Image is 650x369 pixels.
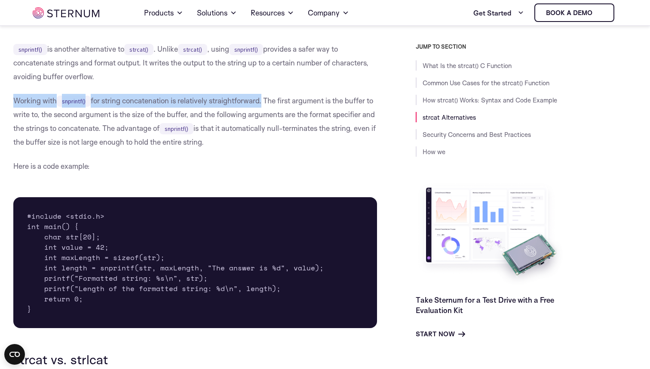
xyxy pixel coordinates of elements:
[423,148,445,156] a: How we
[159,123,193,134] code: snprintf()
[13,44,47,55] code: snprintf()
[13,159,377,173] p: Here is a code example:
[144,1,183,25] a: Products
[229,44,263,55] code: snprintf()
[416,295,554,315] a: Take Sternum for a Test Drive with a Free Evaluation Kit
[416,181,566,288] img: Take Sternum for a Test Drive with a Free Evaluation Kit
[423,79,549,87] a: Common Use Cases for the strcat() Function
[308,1,349,25] a: Company
[13,197,377,328] pre: #include <stdio.h> int main() { char str[20]; int value = 42; int maxLength = sizeof(str); int le...
[124,44,153,55] code: strcat()
[13,94,377,149] p: Working with for string concatenation is relatively straightforward. The first argument is the bu...
[423,130,531,139] a: Security Concerns and Best Practices
[534,3,614,22] a: Book a demo
[423,113,476,121] a: strcat Alternatives
[423,96,557,104] a: How strcat() Works: Syntax and Code Example
[423,62,512,70] a: What Is the strcat() C Function
[473,4,524,22] a: Get Started
[251,1,294,25] a: Resources
[596,9,603,16] img: sternum iot
[178,44,207,55] code: strcat()
[4,344,25,365] button: Open CMP widget
[57,96,91,107] code: snprintf()
[416,43,637,50] h3: JUMP TO SECTION
[197,1,237,25] a: Solutions
[33,7,99,19] img: sternum iot
[13,42,377,84] p: is another alternative to . Unlike , using provides a safer way to concatenate strings and format...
